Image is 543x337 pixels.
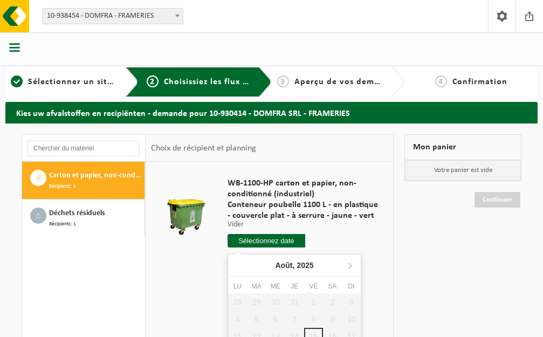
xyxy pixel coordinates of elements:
div: Choix de récipient et planning [146,135,262,162]
span: Récipients: 1 [49,182,76,191]
span: Déchets résiduels [49,208,105,219]
div: Me [266,281,285,292]
div: Di [342,281,361,292]
p: Vider [228,221,382,229]
input: Sélectionnez date [228,234,305,247]
button: Carton et papier, non-conditionné (industriel) Récipients: 1 [22,162,145,200]
span: 1 [11,75,23,87]
span: 4 [435,75,447,87]
div: Août, [271,257,318,274]
input: Chercher du matériel [28,140,140,156]
p: Votre panier est vide [405,160,521,181]
span: Sélectionner un site ici [28,78,125,86]
span: 10-938454 - DOMFRA - FRAMERIES [43,9,183,24]
span: WB-1100-HP carton et papier, non-conditionné (industriel) [228,178,382,200]
span: 2 [147,75,159,87]
div: Mon panier [404,134,521,160]
span: Carton et papier, non-conditionné (industriel) [49,170,142,182]
h2: Kies uw afvalstoffen en recipiënten - demande pour 10-930414 - DOMFRA SRL - FRAMERIES [5,102,538,123]
span: Conteneur poubelle 1100 L - en plastique - couvercle plat - à serrure - jaune - vert [228,200,382,221]
i: 2025 [297,262,313,269]
a: Continuer [475,192,520,208]
button: Déchets résiduels Récipients: 1 [22,200,145,237]
div: Sa [323,281,342,292]
span: 3 [277,75,289,87]
span: Récipients: 1 [49,219,76,229]
span: Choisissiez les flux de déchets et récipients [164,78,343,86]
a: 1Sélectionner un site ici [11,75,117,88]
div: Lu [228,281,247,292]
div: Ve [304,281,323,292]
span: Aperçu de vos demandes [294,78,398,86]
div: Je [285,281,304,292]
span: 10-938454 - DOMFRA - FRAMERIES [42,8,183,24]
div: Ma [247,281,266,292]
span: Confirmation [452,78,507,86]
